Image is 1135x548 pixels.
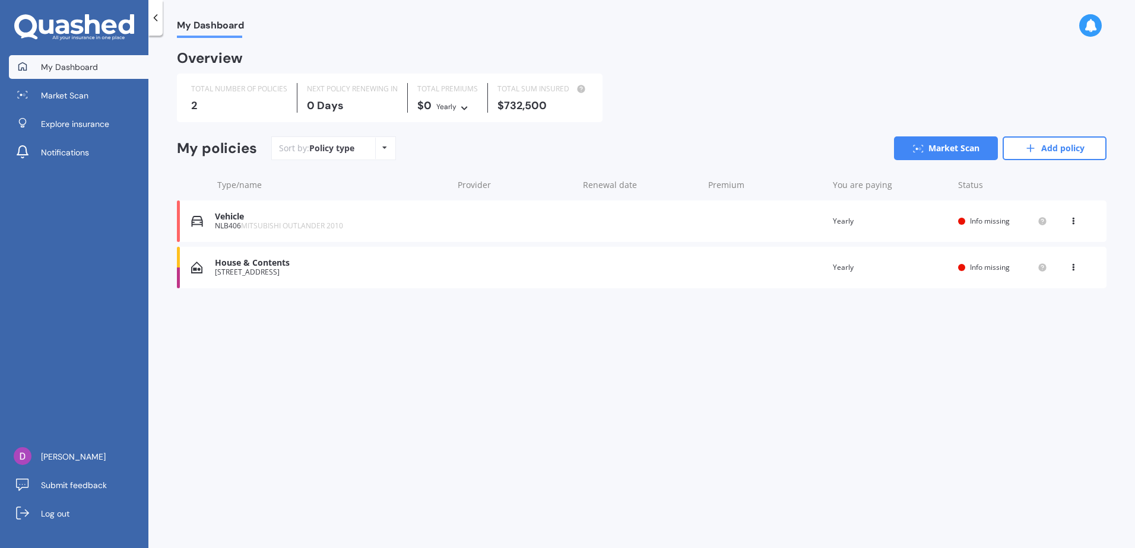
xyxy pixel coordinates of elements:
div: TOTAL SUM INSURED [497,83,588,95]
span: Info missing [970,262,1010,272]
a: Market Scan [894,136,998,160]
a: Add policy [1003,136,1107,160]
div: TOTAL PREMIUMS [417,83,478,95]
a: Notifications [9,141,148,164]
div: Vehicle [215,212,447,222]
span: My Dashboard [177,20,244,36]
div: NLB406 [215,222,447,230]
a: Explore insurance [9,112,148,136]
span: Submit feedback [41,479,107,491]
div: 0 Days [307,100,398,111]
div: Type/name [217,179,448,191]
a: My Dashboard [9,55,148,79]
div: Yearly [833,262,949,273]
div: Provider [458,179,573,191]
span: [PERSON_NAME] [41,451,106,463]
div: $732,500 [497,100,588,111]
a: Market Scan [9,84,148,107]
div: Overview [177,52,243,64]
span: Notifications [41,146,89,158]
span: Info missing [970,216,1010,226]
span: Market Scan [41,90,88,101]
img: House & Contents [191,262,202,273]
div: TOTAL NUMBER OF POLICIES [191,83,287,95]
div: [STREET_ADDRESS] [215,268,447,276]
span: MITSUBISHI OUTLANDER 2010 [241,221,343,231]
div: You are paying [833,179,949,191]
a: Log out [9,502,148,525]
a: Submit feedback [9,473,148,497]
span: My Dashboard [41,61,98,73]
div: NEXT POLICY RENEWING IN [307,83,398,95]
div: House & Contents [215,258,447,268]
div: 2 [191,100,287,111]
div: Yearly [833,215,949,227]
img: Vehicle [191,215,203,227]
div: Premium [708,179,824,191]
div: $0 [417,100,478,113]
div: Yearly [436,101,456,113]
div: Status [958,179,1047,191]
div: Policy type [309,142,354,154]
span: Log out [41,508,69,520]
div: Renewal date [583,179,699,191]
a: [PERSON_NAME] [9,445,148,469]
img: ACg8ocISgogtS75bkad-fXF8Dh_XmTcAqYrDIbW5h_crpftb1P7wTQ=s96-c [14,447,31,465]
span: Explore insurance [41,118,109,130]
div: Sort by: [279,142,354,154]
div: My policies [177,140,257,157]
